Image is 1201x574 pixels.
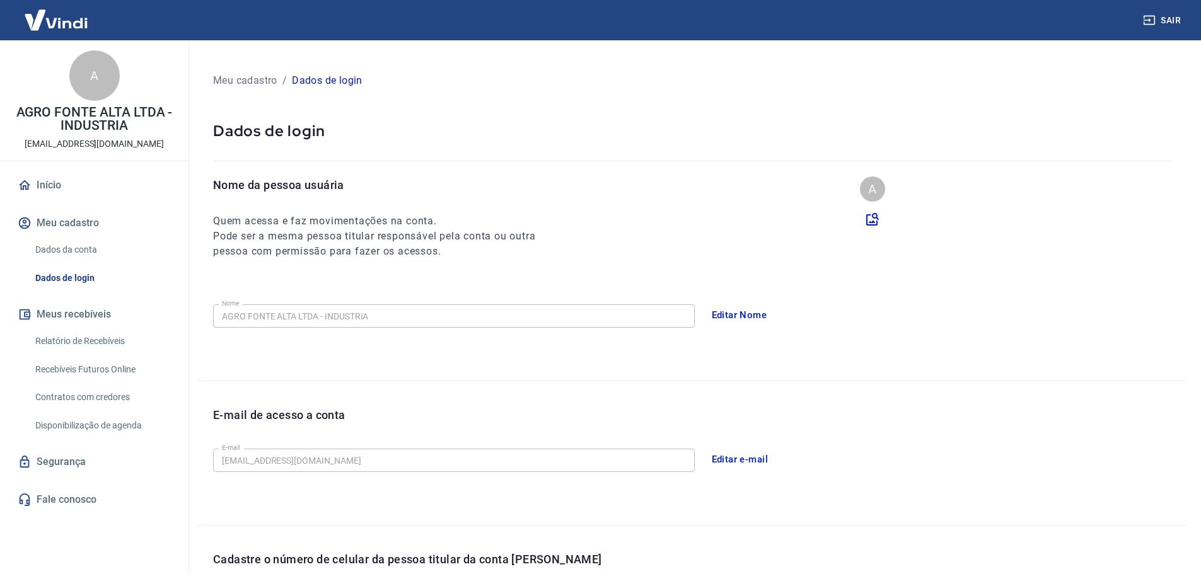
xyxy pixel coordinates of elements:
label: Nome [222,299,240,308]
a: Recebíveis Futuros Online [30,357,173,382]
a: Relatório de Recebíveis [30,328,173,354]
button: Editar Nome [705,302,774,328]
a: Disponibilização de agenda [30,413,173,439]
button: Editar e-mail [705,446,775,473]
img: Vindi [15,1,97,39]
p: E-mail de acesso a conta [213,406,345,423]
button: Meu cadastro [15,209,173,237]
a: Início [15,171,173,199]
label: E-mail [222,443,240,452]
div: A [860,176,885,202]
p: [EMAIL_ADDRESS][DOMAIN_NAME] [25,137,164,151]
a: Fale conosco [15,486,173,514]
p: Dados de login [213,121,1171,141]
h6: Quem acessa e faz movimentações na conta. [213,214,559,229]
p: / [282,73,287,88]
p: Cadastre o número de celular da pessoa titular da conta [PERSON_NAME] [213,551,1186,568]
p: Nome da pessoa usuária [213,176,559,193]
h6: Pode ser a mesma pessoa titular responsável pela conta ou outra pessoa com permissão para fazer o... [213,229,559,259]
div: A [69,50,120,101]
p: AGRO FONTE ALTA LTDA - INDUSTRIA [10,106,178,132]
p: Meu cadastro [213,73,277,88]
a: Dados de login [30,265,173,291]
a: Dados da conta [30,237,173,263]
button: Sair [1140,9,1186,32]
a: Segurança [15,448,173,476]
button: Meus recebíveis [15,301,173,328]
p: Dados de login [292,73,363,88]
a: Contratos com credores [30,384,173,410]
